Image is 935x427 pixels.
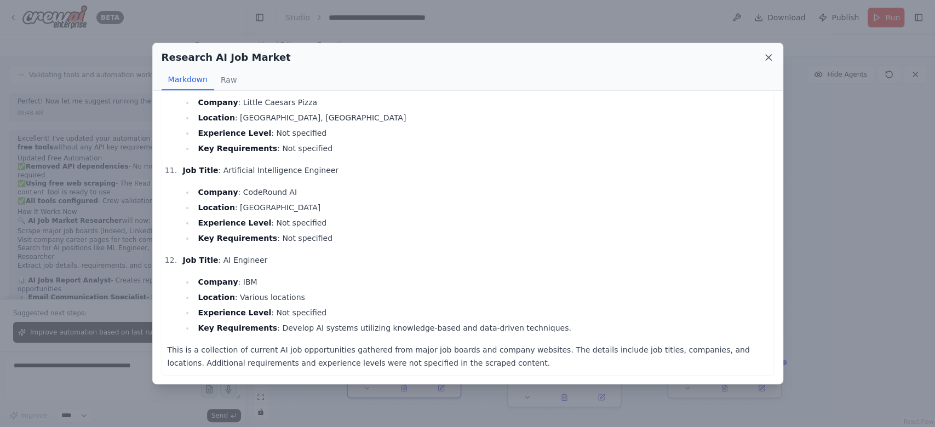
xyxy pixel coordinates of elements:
li: : Little Caesars Pizza [194,96,767,109]
li: : Not specified [194,232,767,245]
li: : IBM [194,275,767,288]
h2: Research AI Job Market [162,50,291,65]
button: Raw [214,70,243,90]
strong: Location [198,113,234,122]
p: : AI Engineer [182,253,767,267]
strong: Company [198,278,238,286]
p: This is a collection of current AI job opportunities gathered from major job boards and company w... [168,343,768,370]
strong: Location [198,203,234,212]
strong: Experience Level [198,218,271,227]
strong: Key Requirements [198,324,277,332]
li: : Not specified [194,126,767,140]
strong: Location [198,293,234,302]
p: : Artificial Intelligence Engineer [182,164,767,177]
strong: Experience Level [198,129,271,137]
li: : Not specified [194,142,767,155]
strong: Job Title [182,166,218,175]
button: Markdown [162,70,214,90]
li: : Various locations [194,291,767,304]
li: : Not specified [194,216,767,229]
li: : Develop AI systems utilizing knowledge-based and data-driven techniques. [194,321,767,334]
li: : [GEOGRAPHIC_DATA], [GEOGRAPHIC_DATA] [194,111,767,124]
strong: Job Title [182,256,218,264]
strong: Key Requirements [198,144,277,153]
strong: Experience Level [198,308,271,317]
strong: Company [198,188,238,197]
li: : Not specified [194,306,767,319]
strong: Company [198,98,238,107]
li: : [GEOGRAPHIC_DATA] [194,201,767,214]
li: : CodeRound AI [194,186,767,199]
strong: Key Requirements [198,234,277,243]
